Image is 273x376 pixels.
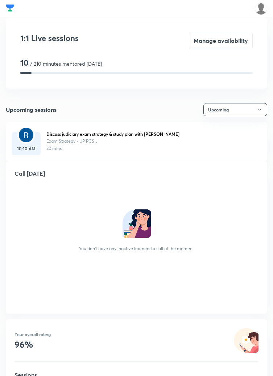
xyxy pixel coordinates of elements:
[234,328,258,353] img: rating
[189,32,253,49] button: Manage availability
[208,348,265,368] iframe: Help widget launcher
[46,131,256,137] h6: Discuss judiciary exam strategy & study plan with [PERSON_NAME]
[46,138,256,144] p: Exam Strategy • UP PCS J
[15,331,51,338] h6: Your overall rating
[122,209,151,238] img: no inactive learner
[6,107,57,113] h4: Upcoming sessions
[6,161,267,186] h5: Call [DATE]
[6,3,15,13] img: Company Logo
[15,245,258,252] h6: You don’t have any inactive learners to call at the moment
[6,3,15,15] a: Company Logo
[203,103,267,116] button: Upcoming
[15,339,51,350] div: 96%
[19,128,33,142] img: ac9940a0664c4f8e9cfb6e73a62e33ac.jpg
[20,58,29,68] h3: 10
[30,60,102,68] p: / 210 minutes mentored [DATE]
[255,3,267,15] img: Shefali Garg
[46,145,256,152] p: 20 mins
[20,32,79,49] h2: 1:1 Live sessions
[12,145,41,152] h6: 10:10 AM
